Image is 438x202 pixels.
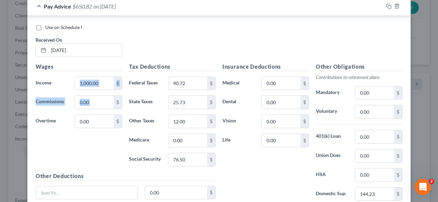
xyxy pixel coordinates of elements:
[262,77,300,90] input: 0.00
[73,3,92,10] span: $650.82
[114,77,122,90] div: $
[300,134,309,147] div: $
[355,105,394,118] input: 0.00
[32,95,71,109] label: Commissions
[300,77,309,90] div: $
[36,63,122,71] h5: Wages
[312,187,351,201] label: Domestic Sup.
[126,77,165,90] label: Federal Taxes
[49,44,122,57] input: MM/DD/YYYY
[168,77,207,90] input: 0.00
[207,134,215,147] div: $
[168,96,207,109] input: 0.00
[114,115,122,128] div: $
[36,37,62,43] span: Received On
[36,80,51,85] span: Income
[36,172,216,180] h5: Other Deductions
[126,115,165,128] label: Other Taxes
[355,86,394,99] input: 0.00
[75,77,114,90] input: 0.00
[93,3,116,10] span: on [DATE]
[312,149,351,163] label: Union Dues
[126,134,165,147] label: Medicare
[394,149,402,162] div: $
[300,115,309,128] div: $
[300,96,309,109] div: $
[126,95,165,109] label: State Taxes
[219,115,258,128] label: Vision
[44,3,71,10] span: Pay Advice
[207,77,215,90] div: $
[394,169,402,181] div: $
[355,169,394,181] input: 0.00
[394,86,402,99] div: $
[394,105,402,118] div: $
[429,179,434,184] span: 2
[312,105,351,119] label: Voluntary
[207,153,215,166] div: $
[145,186,207,199] input: 0.00
[32,115,71,128] label: Overtime
[75,115,114,128] input: 0.00
[355,149,394,162] input: 0.00
[219,95,258,109] label: Dental
[262,96,300,109] input: 0.00
[316,74,402,81] p: Contributions to retirement plans
[129,63,216,71] h5: Tax Deductions
[168,134,207,147] input: 0.00
[316,63,402,71] h5: Other Obligations
[207,96,215,109] div: $
[394,188,402,201] div: $
[75,96,114,109] input: 0.00
[262,134,300,147] input: 0.00
[168,153,207,166] input: 0.00
[45,24,82,30] span: Use on Schedule I
[312,130,351,144] label: 401(k) Loan
[219,77,258,90] label: Medical
[36,186,138,199] input: Specify...
[394,130,402,143] div: $
[415,179,431,195] iframe: Intercom live chat
[262,115,300,128] input: 0.00
[312,168,351,182] label: HSA
[355,130,394,143] input: 0.00
[355,188,394,201] input: 0.00
[168,115,207,128] input: 0.00
[312,86,351,100] label: Mandatory
[222,63,309,71] h5: Insurance Deductions
[207,186,215,199] div: $
[126,153,165,166] label: Social Security
[219,134,258,147] label: Life
[207,115,215,128] div: $
[114,96,122,109] div: $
